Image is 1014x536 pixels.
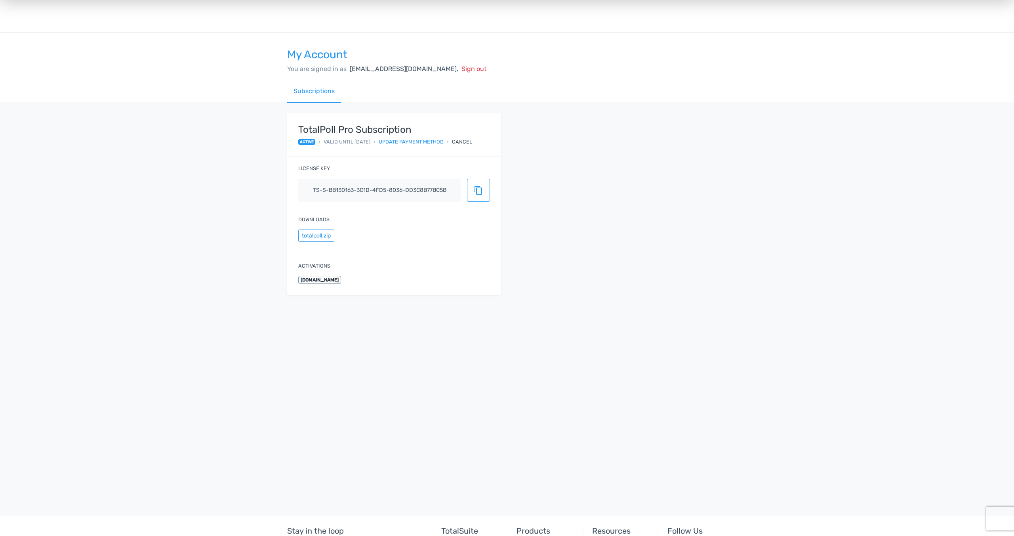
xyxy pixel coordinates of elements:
a: Subscriptions [287,80,341,103]
button: totalpoll.zip [298,230,334,242]
span: content_copy [474,186,483,195]
label: Downloads [298,216,330,223]
label: Activations [298,262,330,270]
h5: Products [517,526,576,535]
span: • [447,138,449,145]
h5: Resources [592,526,652,535]
h3: My Account [287,49,727,61]
h5: Follow Us [667,526,727,535]
span: Sign out [461,65,486,73]
label: License key [298,165,330,172]
span: Valid until [DATE] [324,138,370,145]
span: [EMAIL_ADDRESS][DOMAIN_NAME], [350,65,458,73]
span: You are signed in as [287,65,347,73]
span: [DOMAIN_NAME] [298,276,341,284]
button: content_copy [467,179,490,202]
span: • [318,138,320,145]
span: active [298,139,315,145]
span: • [374,138,375,145]
h5: Stay in the loop [287,526,422,535]
strong: TotalPoll Pro Subscription [298,124,472,135]
a: Update payment method [379,138,444,145]
h5: TotalSuite [441,526,501,535]
div: Cancel [452,138,472,145]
